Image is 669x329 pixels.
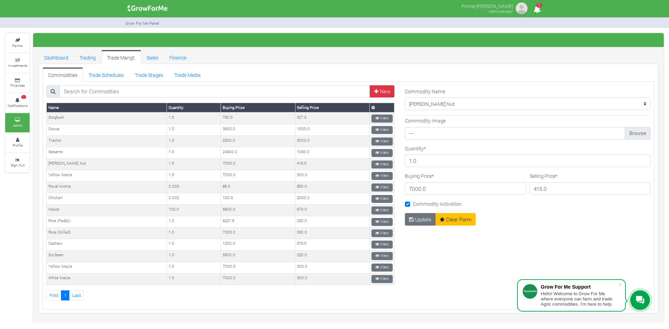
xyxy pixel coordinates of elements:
[47,228,167,239] td: Rice (Milled)
[221,159,295,170] td: 7000.0
[295,124,369,136] td: 1000.0
[221,136,295,147] td: 2500.0
[47,262,167,273] td: Yellow Maize
[167,136,221,147] td: 1.0
[5,53,30,72] a: Investments
[60,85,370,98] input: Search for Commodities
[8,103,28,108] small: Notifications
[129,68,169,81] a: Trade Stages
[371,206,393,214] a: View
[371,115,393,123] a: View
[167,273,221,285] td: 1.0
[221,205,295,216] td: 6800.0
[47,216,167,228] td: Rice (Paddy)
[295,216,369,228] td: 250.0
[295,262,369,273] td: 300.0
[167,228,221,239] td: 1.0
[5,33,30,53] a: Farms
[167,112,221,124] td: 1.0
[221,103,295,112] th: Buying Price
[13,123,23,128] small: Admin
[167,250,221,262] td: 1.0
[83,68,129,81] a: Trade Schedules
[167,182,221,193] td: 0.005
[125,1,170,15] img: growforme image
[141,50,164,64] a: Sales
[541,291,618,307] div: Hello! Welcome to Grow For Me where everyone can farm and trade Agric commodities. I'm here to help.
[221,262,295,273] td: 7000.0
[221,124,295,136] td: 3600.0
[221,250,295,262] td: 5500.0
[295,239,369,250] td: 575.0
[5,133,30,152] a: Profile
[221,147,295,159] td: 24500.0
[13,143,23,148] small: Profile
[101,50,141,64] a: Trade Mangt.
[164,50,192,64] a: Finance
[371,160,393,169] a: View
[167,262,221,273] td: 1.0
[295,205,369,216] td: 670.0
[370,85,394,98] a: New
[167,205,221,216] td: 100.0
[69,290,84,300] a: Last
[530,1,544,17] i: Notifications
[295,182,369,193] td: 850.0
[167,103,221,112] th: Quantity
[371,126,393,134] a: View
[371,218,393,226] a: View
[74,50,101,64] a: Trading
[221,193,295,205] td: 100.0
[405,145,426,152] label: Quantity
[295,103,369,112] th: Selling Price
[43,68,83,81] a: Commodities
[167,216,221,228] td: 1.0
[371,183,393,191] a: View
[8,63,27,68] small: Investments
[221,228,295,239] td: 7000.0
[47,147,167,159] td: Sesame
[5,93,30,112] a: 1 Notifications
[436,213,476,226] a: Clear Form
[371,275,393,283] a: View
[295,136,369,147] td: 3000.0
[530,172,557,180] label: Selling Price
[371,252,393,260] a: View
[167,147,221,159] td: 1.0
[405,213,436,226] button: Update
[221,112,295,124] td: 750.0
[167,159,221,170] td: 1.0
[221,273,295,285] td: 7000.0
[371,229,393,237] a: View
[47,250,167,262] td: Soybean
[371,195,393,203] a: View
[295,112,369,124] td: 327.5
[536,3,542,8] span: 1
[21,95,26,99] span: 1
[47,170,167,182] td: Yellow Maize
[295,147,369,159] td: 1050.0
[371,241,393,249] a: View
[167,170,221,182] td: 1.0
[371,172,393,180] a: View
[47,112,167,124] td: Sorghum
[295,193,369,205] td: 2000.0
[515,1,529,15] img: growforme image
[221,170,295,182] td: 7000.0
[47,193,167,205] td: Chicken
[39,50,74,64] a: Dashboard
[5,113,30,132] a: Admin
[47,159,167,170] td: [PERSON_NAME] Nut
[295,159,369,170] td: 415.0
[221,182,295,193] td: 85.0
[167,124,221,136] td: 1.0
[413,200,462,207] label: Commodity Activation
[541,284,618,290] div: Grow For Me Support
[46,290,61,300] a: First
[295,170,369,182] td: 300.0
[295,250,369,262] td: 220.0
[371,149,393,157] a: View
[47,273,167,285] td: White Maize
[295,273,369,285] td: 300.0
[5,153,30,172] a: Sign Out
